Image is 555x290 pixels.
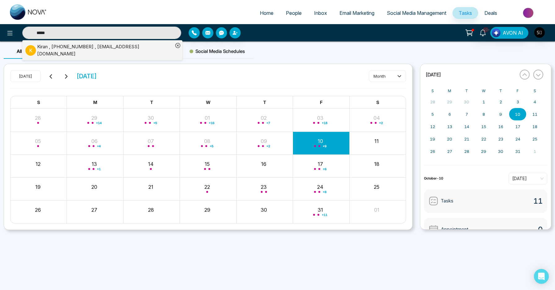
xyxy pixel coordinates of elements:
[534,89,536,93] abbr: Saturday
[534,269,549,284] div: Open Intercom Messenger
[261,160,266,168] button: 16
[492,145,509,158] button: October 30, 2025
[506,6,551,20] img: Market-place.gif
[459,10,472,16] span: Tasks
[458,120,475,133] button: October 14, 2025
[503,29,523,37] span: AVON AI
[148,183,153,191] button: 21
[424,133,441,145] button: October 19, 2025
[190,48,245,55] span: Social Media Schedules
[260,10,273,16] span: Home
[464,149,469,154] abbr: October 28, 2025
[464,124,469,129] abbr: October 14, 2025
[498,136,503,141] abbr: October 23, 2025
[254,7,280,19] a: Home
[91,183,97,191] button: 20
[424,71,516,78] button: [DATE]
[36,160,41,168] button: 12
[280,7,308,19] a: People
[35,206,41,214] button: 26
[210,145,213,147] span: + 5
[517,89,519,93] abbr: Friday
[492,133,509,145] button: October 23, 2025
[266,122,270,124] span: + 7
[424,108,441,120] button: October 5, 2025
[492,120,509,133] button: October 16, 2025
[534,149,536,154] abbr: November 1, 2025
[492,108,509,120] button: October 9, 2025
[97,168,101,170] span: + 1
[532,112,537,117] abbr: October 11, 2025
[483,112,485,117] abbr: October 8, 2025
[153,122,157,124] span: + 5
[465,112,468,117] abbr: October 7, 2025
[424,96,441,108] button: September 28, 2025
[314,10,327,16] span: Inbox
[481,149,486,154] abbr: October 29, 2025
[458,133,475,145] button: October 21, 2025
[424,145,441,158] button: October 26, 2025
[475,120,492,133] button: October 15, 2025
[96,122,102,124] span: + 14
[447,99,452,104] abbr: September 29, 2025
[458,145,475,158] button: October 28, 2025
[266,145,270,147] span: + 2
[369,70,406,82] button: month
[509,120,526,133] button: October 17, 2025
[526,108,543,120] button: October 11, 2025
[322,122,327,124] span: + 18
[426,71,441,78] span: [DATE]
[532,136,537,141] abbr: October 25, 2025
[209,122,214,124] span: + 16
[374,137,379,145] button: 11
[374,206,379,214] button: 01
[448,89,451,93] abbr: Monday
[10,4,47,20] img: Nova CRM Logo
[261,206,267,214] button: 30
[17,48,22,54] span: All
[429,196,438,206] img: Tasks
[526,96,543,108] button: October 4, 2025
[35,183,41,191] button: 19
[499,112,502,117] abbr: October 9, 2025
[441,133,458,145] button: October 20, 2025
[387,10,446,16] span: Social Media Management
[97,145,101,147] span: + 4
[498,124,503,129] abbr: October 16, 2025
[441,226,468,233] span: Appointment
[492,96,509,108] button: October 2, 2025
[534,99,536,104] abbr: October 4, 2025
[515,136,520,141] abbr: October 24, 2025
[374,160,379,168] button: 18
[333,7,381,19] a: Email Marketing
[458,108,475,120] button: October 7, 2025
[483,99,485,104] abbr: October 1, 2025
[431,89,434,93] abbr: Sunday
[286,10,302,16] span: People
[430,136,435,141] abbr: October 19, 2025
[481,124,486,129] abbr: October 15, 2025
[515,149,520,154] abbr: October 31, 2025
[464,136,469,141] abbr: October 21, 2025
[490,27,528,39] button: AVON AI
[475,133,492,145] button: October 22, 2025
[526,120,543,133] button: October 18, 2025
[379,122,383,124] span: + 2
[150,100,153,105] span: T
[376,100,379,105] span: S
[526,145,543,158] button: November 1, 2025
[374,183,379,191] button: 25
[93,100,97,105] span: M
[429,225,439,235] img: Appointment
[509,96,526,108] button: October 3, 2025
[534,27,545,38] img: User Avatar
[499,89,502,93] abbr: Thursday
[484,10,497,16] span: Deals
[204,206,210,214] button: 29
[441,197,453,205] span: Tasks
[339,10,374,16] span: Email Marketing
[37,100,40,105] span: S
[441,120,458,133] button: October 13, 2025
[475,27,490,38] a: 10+
[447,124,452,129] abbr: October 13, 2025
